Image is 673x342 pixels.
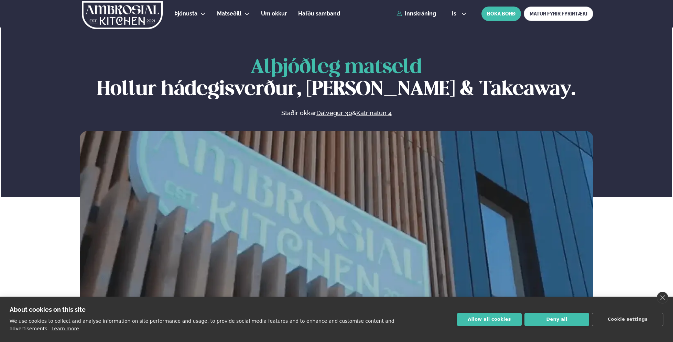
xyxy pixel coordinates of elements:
[80,57,593,101] h1: Hollur hádegisverður, [PERSON_NAME] & Takeaway.
[261,10,287,17] span: Um okkur
[524,7,593,21] a: MATUR FYRIR FYRIRTÆKI
[10,318,394,331] p: We use cookies to collect and analyse information on site performance and usage, to provide socia...
[298,10,340,18] a: Hafðu samband
[10,306,86,313] strong: About cookies on this site
[52,326,79,331] a: Learn more
[261,10,287,18] a: Um okkur
[397,11,436,17] a: Innskráning
[524,313,589,326] button: Deny all
[316,109,352,117] a: Dalvegur 30
[452,11,458,16] span: is
[251,58,422,77] span: Alþjóðleg matseld
[217,10,241,18] a: Matseðill
[174,10,197,18] a: Þjónusta
[174,10,197,17] span: Þjónusta
[206,109,466,117] p: Staðir okkar &
[81,1,163,29] img: logo
[298,10,340,17] span: Hafðu samband
[356,109,392,117] a: Katrinatun 4
[592,313,663,326] button: Cookie settings
[457,313,522,326] button: Allow all cookies
[481,7,521,21] button: BÓKA BORÐ
[446,11,472,16] button: is
[657,292,668,304] a: close
[217,10,241,17] span: Matseðill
